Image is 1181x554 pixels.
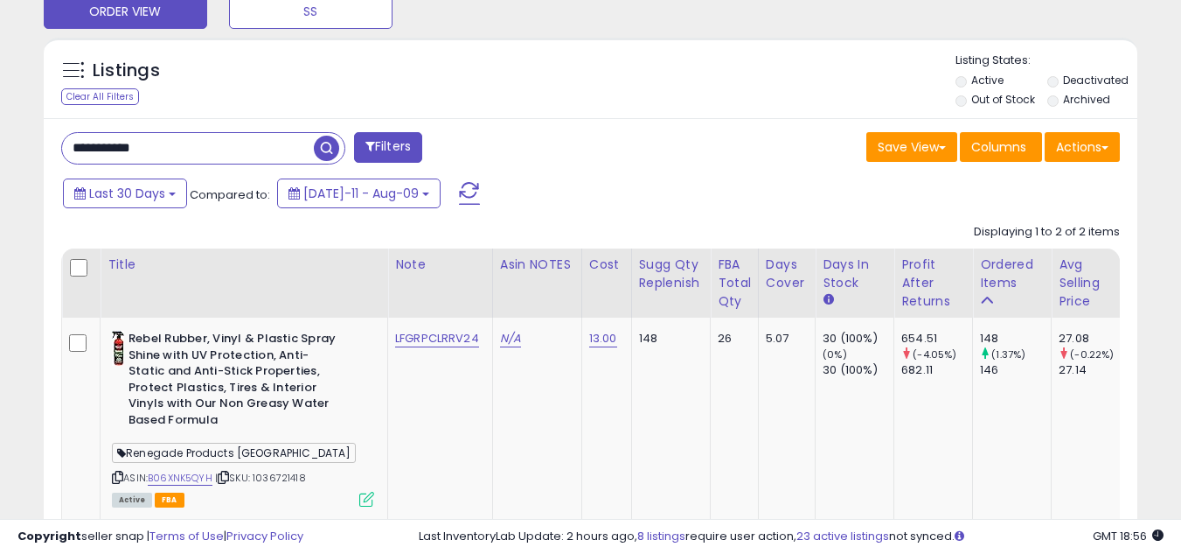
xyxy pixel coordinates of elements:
[395,330,479,347] a: LFGRPCLRRV24
[980,256,1044,292] div: Ordered Items
[1063,92,1110,107] label: Archived
[1070,347,1114,361] small: (-0.22%)
[866,132,957,162] button: Save View
[492,249,581,318] th: CSV column name: cust_attr_1_ Asin NOTES
[1063,73,1129,88] label: Deactivated
[1059,331,1129,347] div: 27.08
[129,331,341,432] b: Rebel Rubber, Vinyl & Plastic Spray Shine with UV Protection, Anti-Static and Anti-Stick Properti...
[823,347,847,361] small: (0%)
[991,347,1025,361] small: (1.37%)
[148,471,212,486] a: B06XNK5QYH
[639,256,704,292] div: Sugg Qty Replenish
[303,185,419,202] span: [DATE]-11 - Aug-09
[89,185,165,202] span: Last 30 Days
[1059,362,1129,378] div: 27.14
[955,53,1137,69] p: Listing States:
[17,528,81,544] strong: Copyright
[980,331,1051,347] div: 148
[718,331,745,347] div: 26
[913,347,956,361] small: (-4.05%)
[971,92,1035,107] label: Out of Stock
[354,132,422,163] button: Filters
[766,256,808,292] div: Days Cover
[1045,132,1120,162] button: Actions
[17,529,303,545] div: seller snap | |
[901,256,965,311] div: Profit After Returns
[971,138,1026,156] span: Columns
[63,179,187,208] button: Last 30 Days
[112,493,152,508] span: All listings currently available for purchase on Amazon
[277,179,441,208] button: [DATE]-11 - Aug-09
[108,256,380,274] div: Title
[631,249,711,318] th: Please note that this number is a calculation based on your required days of coverage and your ve...
[112,331,124,366] img: 51FHl8BceeL._SL40_.jpg
[1059,256,1122,311] div: Avg Selling Price
[112,443,356,463] span: Renegade Products [GEOGRAPHIC_DATA]
[639,331,698,347] div: 148
[419,529,1164,545] div: Last InventoryLab Update: 2 hours ago, require user action, not synced.
[589,256,624,274] div: Cost
[500,330,521,347] a: N/A
[1093,528,1164,544] span: 2025-09-9 18:56 GMT
[823,362,893,378] div: 30 (100%)
[718,256,751,311] div: FBA Total Qty
[974,224,1120,241] div: Displaying 1 to 2 of 2 items
[190,186,270,203] span: Compared to:
[61,88,139,105] div: Clear All Filters
[215,471,306,485] span: | SKU: 1036721418
[960,132,1042,162] button: Columns
[971,73,1004,88] label: Active
[226,528,303,544] a: Privacy Policy
[155,493,184,508] span: FBA
[901,331,972,347] div: 654.51
[796,528,889,544] a: 23 active listings
[395,256,485,274] div: Note
[766,331,802,347] div: 5.07
[93,59,160,83] h5: Listings
[500,256,574,274] div: Asin NOTES
[637,528,685,544] a: 8 listings
[589,330,617,347] a: 13.00
[823,256,886,292] div: Days In Stock
[980,362,1051,378] div: 146
[149,528,224,544] a: Terms of Use
[901,362,972,378] div: 682.11
[823,331,893,347] div: 30 (100%)
[823,292,833,308] small: Days In Stock.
